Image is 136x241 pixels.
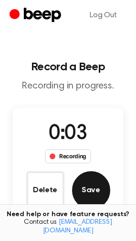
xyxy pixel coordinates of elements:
p: Recording in progress. [8,80,128,92]
div: Recording [45,149,91,164]
a: Beep [10,6,63,25]
h1: Record a Beep [8,61,128,73]
a: [EMAIL_ADDRESS][DOMAIN_NAME] [43,219,112,234]
a: Log Out [80,4,126,27]
button: Save Audio Record [72,171,110,209]
span: Contact us [6,219,130,235]
span: 0:03 [49,124,87,144]
button: Delete Audio Record [26,171,64,209]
